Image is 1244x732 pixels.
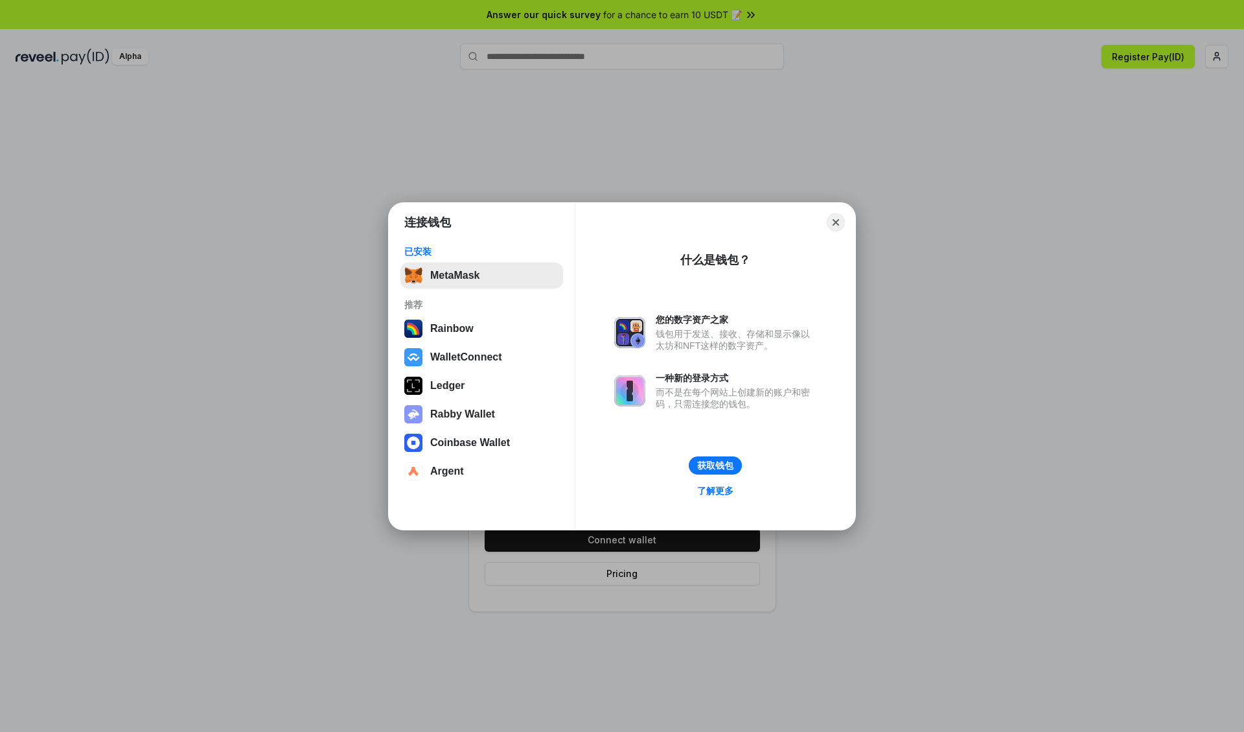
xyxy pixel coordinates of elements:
[656,386,816,410] div: 而不是在每个网站上创建新的账户和密码，只需连接您的钱包。
[404,320,422,338] img: svg+xml,%3Csvg%20width%3D%22120%22%20height%3D%22120%22%20viewBox%3D%220%200%20120%20120%22%20fil...
[404,299,559,311] div: 推荐
[430,323,474,335] div: Rainbow
[430,437,510,449] div: Coinbase Wallet
[697,460,733,471] div: 获取钱包
[400,430,563,456] button: Coinbase Wallet
[656,314,816,325] div: 您的数字资产之家
[404,348,422,366] img: svg+xml,%3Csvg%20width%3D%2228%22%20height%3D%2228%22%20viewBox%3D%220%200%2028%2028%22%20fill%3D...
[689,456,742,475] button: 获取钱包
[400,344,563,370] button: WalletConnect
[404,405,422,423] img: svg+xml,%3Csvg%20xmlns%3D%22http%3A%2F%2Fwww.w3.org%2F2000%2Fsvg%22%20fill%3D%22none%22%20viewBox...
[430,466,464,477] div: Argent
[404,246,559,257] div: 已安装
[400,458,563,484] button: Argent
[614,375,645,407] img: svg+xml,%3Csvg%20xmlns%3D%22http%3A%2F%2Fwww.w3.org%2F2000%2Fsvg%22%20fill%3D%22none%22%20viewBox...
[430,351,502,363] div: WalletConnect
[827,213,845,231] button: Close
[697,485,733,497] div: 了解更多
[430,270,479,281] div: MetaMask
[400,263,563,289] button: MetaMask
[400,373,563,399] button: Ledger
[400,401,563,427] button: Rabby Wallet
[680,252,750,268] div: 什么是钱包？
[404,215,451,230] h1: 连接钱包
[404,377,422,395] img: svg+xml,%3Csvg%20xmlns%3D%22http%3A%2F%2Fwww.w3.org%2F2000%2Fsvg%22%20width%3D%2228%22%20height%3...
[430,380,465,392] div: Ledger
[404,266,422,285] img: svg+xml,%3Csvg%20fill%3D%22none%22%20height%3D%2233%22%20viewBox%3D%220%200%2035%2033%22%20width%...
[656,328,816,351] div: 钱包用于发送、接收、存储和显示像以太坊和NFT这样的数字资产。
[689,482,741,499] a: 了解更多
[404,462,422,480] img: svg+xml,%3Csvg%20width%3D%2228%22%20height%3D%2228%22%20viewBox%3D%220%200%2028%2028%22%20fill%3D...
[656,372,816,384] div: 一种新的登录方式
[430,408,495,420] div: Rabby Wallet
[404,434,422,452] img: svg+xml,%3Csvg%20width%3D%2228%22%20height%3D%2228%22%20viewBox%3D%220%200%2028%2028%22%20fill%3D...
[400,316,563,342] button: Rainbow
[614,317,645,348] img: svg+xml,%3Csvg%20xmlns%3D%22http%3A%2F%2Fwww.w3.org%2F2000%2Fsvg%22%20fill%3D%22none%22%20viewBox...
